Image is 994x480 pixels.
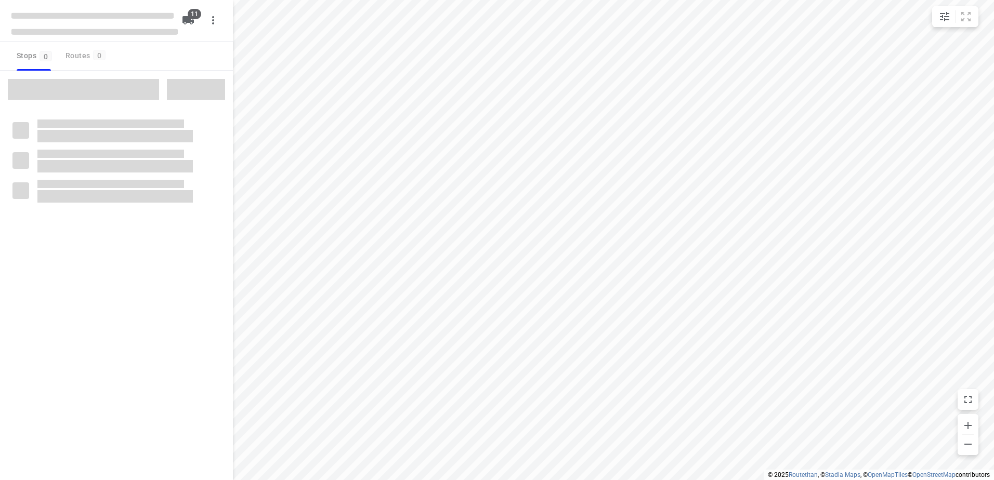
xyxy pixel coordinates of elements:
[868,471,908,478] a: OpenMapTiles
[912,471,956,478] a: OpenStreetMap
[768,471,990,478] li: © 2025 , © , © © contributors
[932,6,978,27] div: small contained button group
[934,6,955,27] button: Map settings
[789,471,818,478] a: Routetitan
[825,471,860,478] a: Stadia Maps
